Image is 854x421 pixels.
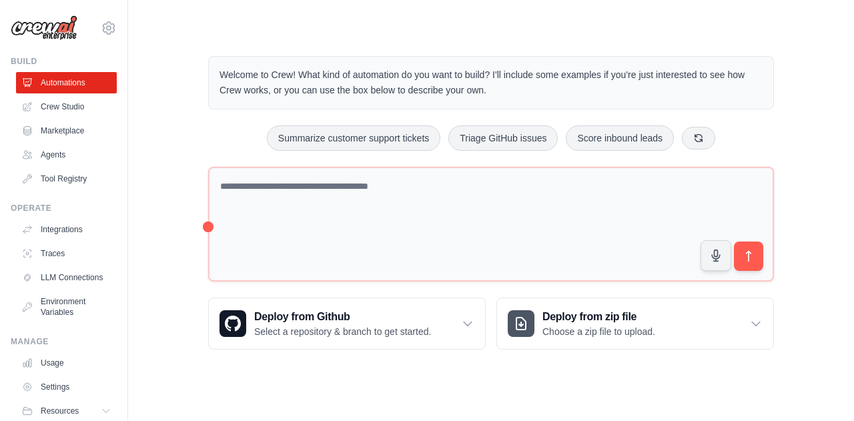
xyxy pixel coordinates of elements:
[16,168,117,189] a: Tool Registry
[542,309,655,325] h3: Deploy from zip file
[448,125,558,151] button: Triage GitHub issues
[16,267,117,288] a: LLM Connections
[11,15,77,41] img: Logo
[16,96,117,117] a: Crew Studio
[542,325,655,338] p: Choose a zip file to upload.
[16,120,117,141] a: Marketplace
[16,219,117,240] a: Integrations
[220,67,763,98] p: Welcome to Crew! What kind of automation do you want to build? I'll include some examples if you'...
[566,125,674,151] button: Score inbound leads
[11,203,117,214] div: Operate
[254,325,431,338] p: Select a repository & branch to get started.
[16,144,117,165] a: Agents
[16,352,117,374] a: Usage
[16,243,117,264] a: Traces
[16,72,117,93] a: Automations
[11,56,117,67] div: Build
[254,309,431,325] h3: Deploy from Github
[267,125,440,151] button: Summarize customer support tickets
[16,376,117,398] a: Settings
[41,406,79,416] span: Resources
[11,336,117,347] div: Manage
[16,291,117,323] a: Environment Variables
